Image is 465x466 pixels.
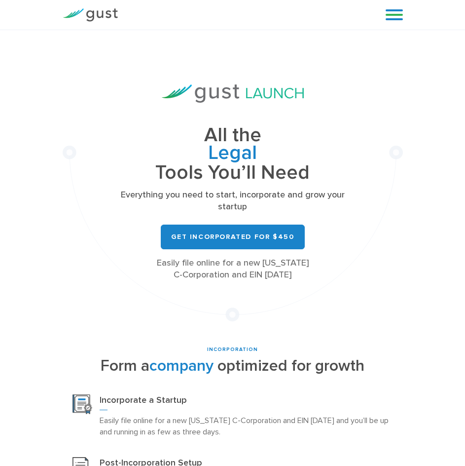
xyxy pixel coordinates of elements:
div: INCORPORATION [63,346,403,353]
h2: Form a optimized for growth [63,357,403,375]
a: Get Incorporated for $450 [161,225,305,249]
img: Incorporation Icon [72,394,92,414]
p: Everything you need to start, incorporate and grow your startup [113,189,352,213]
h3: Incorporate a Startup [100,394,393,410]
span: Legal [113,144,352,164]
img: Gust Logo [63,8,118,22]
p: Easily file online for a new [US_STATE] C-Corporation and EIN [DATE] and you’ll be up and running... [100,415,393,437]
h1: All the Tools You’ll Need [113,126,352,182]
div: Easily file online for a new [US_STATE] C-Corporation and EIN [DATE] [113,257,352,281]
span: company [149,356,214,375]
img: Gust Launch Logo [162,84,304,103]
